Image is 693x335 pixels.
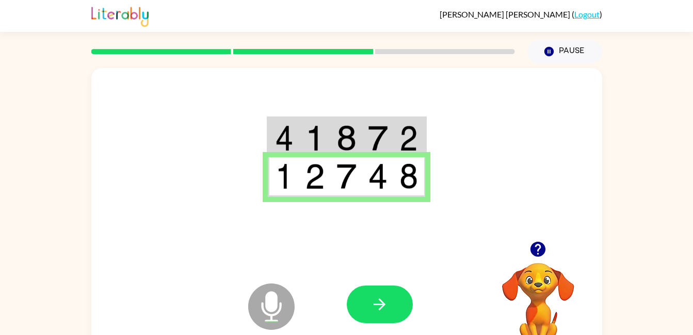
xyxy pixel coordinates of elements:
[368,163,388,189] img: 4
[440,9,572,19] span: [PERSON_NAME] [PERSON_NAME]
[399,125,418,151] img: 2
[336,163,356,189] img: 7
[399,163,418,189] img: 8
[305,163,325,189] img: 2
[527,40,602,63] button: Pause
[440,9,602,19] div: ( )
[91,4,149,27] img: Literably
[368,125,388,151] img: 7
[336,125,356,151] img: 8
[275,163,294,189] img: 1
[275,125,294,151] img: 4
[574,9,600,19] a: Logout
[305,125,325,151] img: 1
